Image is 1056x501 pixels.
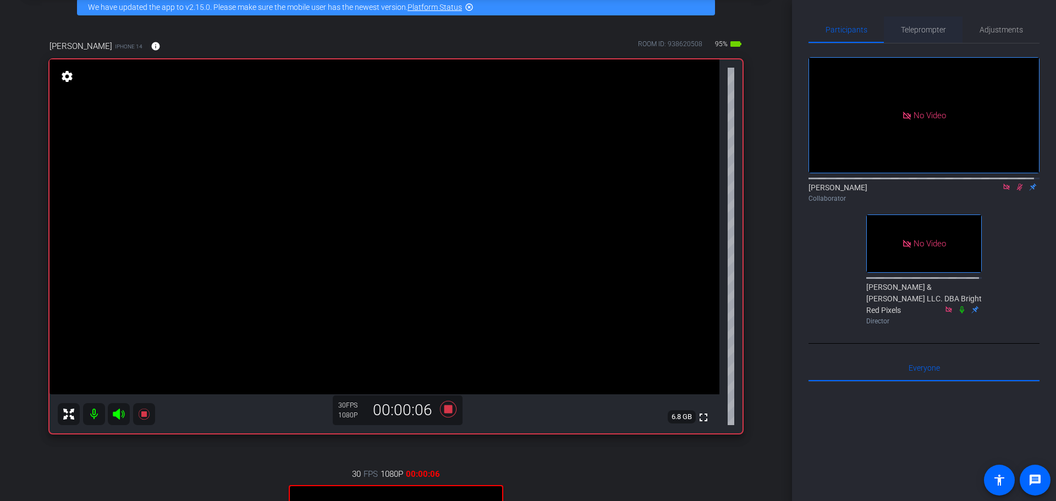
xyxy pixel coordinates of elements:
mat-icon: fullscreen [697,411,710,424]
mat-icon: highlight_off [465,3,474,12]
span: 1080P [381,468,403,480]
div: [PERSON_NAME] & [PERSON_NAME] LLC. DBA Bright Red Pixels [866,282,982,326]
span: 00:00:06 [406,468,440,480]
mat-icon: message [1028,474,1042,487]
mat-icon: info [151,41,161,51]
div: Director [866,316,982,326]
span: 30 [352,468,361,480]
span: Adjustments [980,26,1023,34]
mat-icon: battery_std [729,37,743,51]
span: 95% [713,35,729,53]
div: Collaborator [809,194,1039,203]
mat-icon: settings [59,70,75,83]
mat-icon: accessibility [993,474,1006,487]
span: FPS [346,401,358,409]
div: 1080P [338,411,366,420]
div: ROOM ID: 938620508 [638,39,702,55]
span: iPhone 14 [115,42,142,51]
span: No Video [914,239,946,249]
span: Teleprompter [901,26,946,34]
span: No Video [914,110,946,120]
span: [PERSON_NAME] [50,40,112,52]
div: 30 [338,401,366,410]
span: 6.8 GB [668,410,696,423]
span: FPS [364,468,378,480]
span: Participants [826,26,867,34]
span: Everyone [909,364,940,372]
div: 00:00:06 [366,401,439,420]
div: [PERSON_NAME] [809,182,1039,203]
a: Platform Status [408,3,462,12]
